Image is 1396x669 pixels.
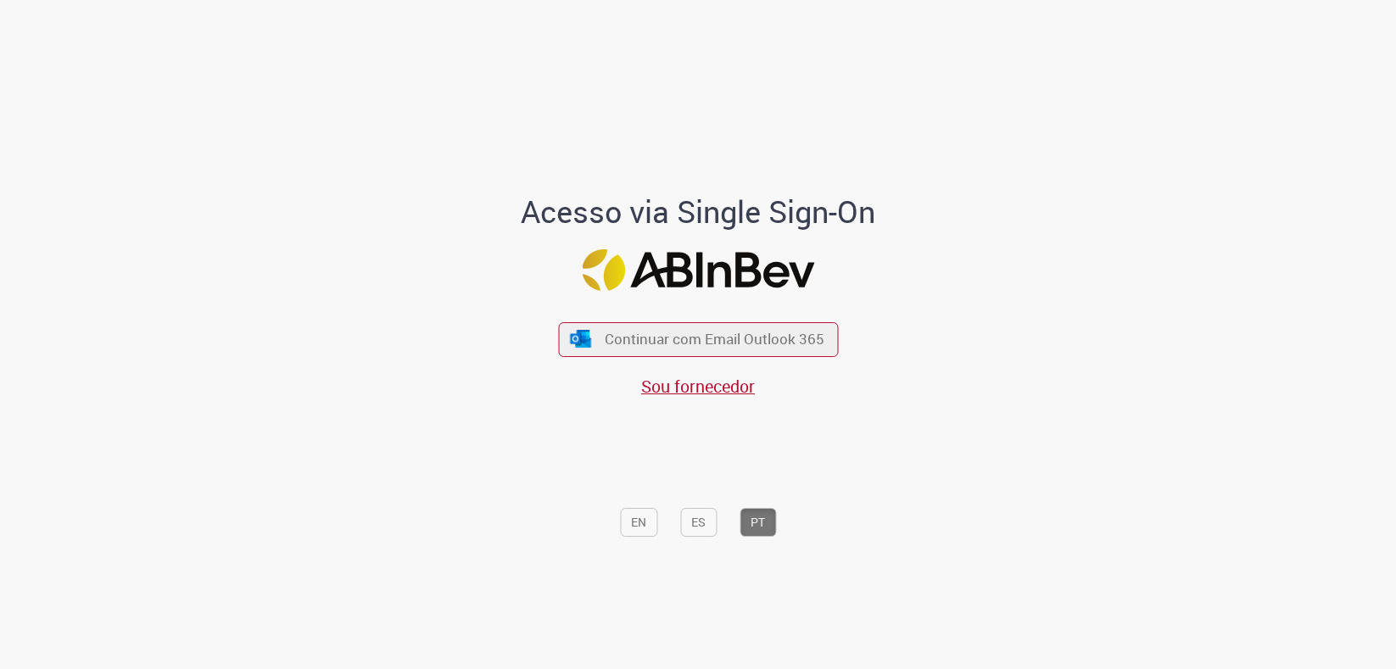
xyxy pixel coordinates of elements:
a: Sou fornecedor [641,375,755,398]
h1: Acesso via Single Sign-On [463,195,934,229]
button: EN [620,508,657,537]
img: Logo ABInBev [582,249,814,291]
span: Continuar com Email Outlook 365 [605,330,824,349]
button: PT [740,508,776,537]
button: ícone Azure/Microsoft 360 Continuar com Email Outlook 365 [558,322,838,357]
button: ES [680,508,717,537]
img: ícone Azure/Microsoft 360 [569,330,593,348]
